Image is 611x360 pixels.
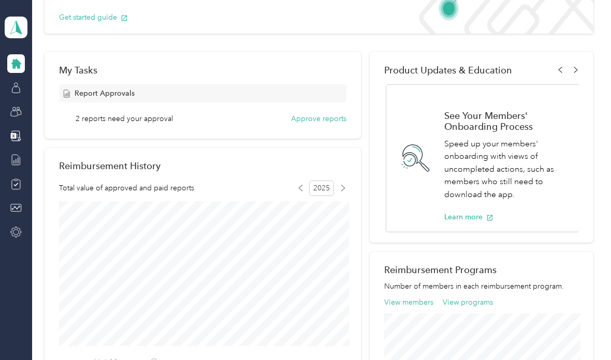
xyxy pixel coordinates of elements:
[384,264,578,275] h2: Reimbursement Programs
[59,160,161,171] h2: Reimbursement History
[384,297,433,308] button: View members
[291,113,346,124] button: Approve reports
[75,88,135,99] span: Report Approvals
[59,183,194,193] span: Total value of approved and paid reports
[59,65,346,76] div: My Tasks
[553,302,611,360] iframe: Everlance-gr Chat Button Frame
[444,212,493,222] button: Learn more
[384,281,578,292] p: Number of members in each reimbursement program.
[443,297,493,308] button: View programs
[76,113,173,124] span: 2 reports need your approval
[444,110,569,132] h1: See Your Members' Onboarding Process
[309,181,334,196] span: 2025
[59,12,128,23] button: Get started guide
[444,138,569,201] p: Speed up your members' onboarding with views of uncompleted actions, such as members who still ne...
[384,65,512,76] span: Product Updates & Education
